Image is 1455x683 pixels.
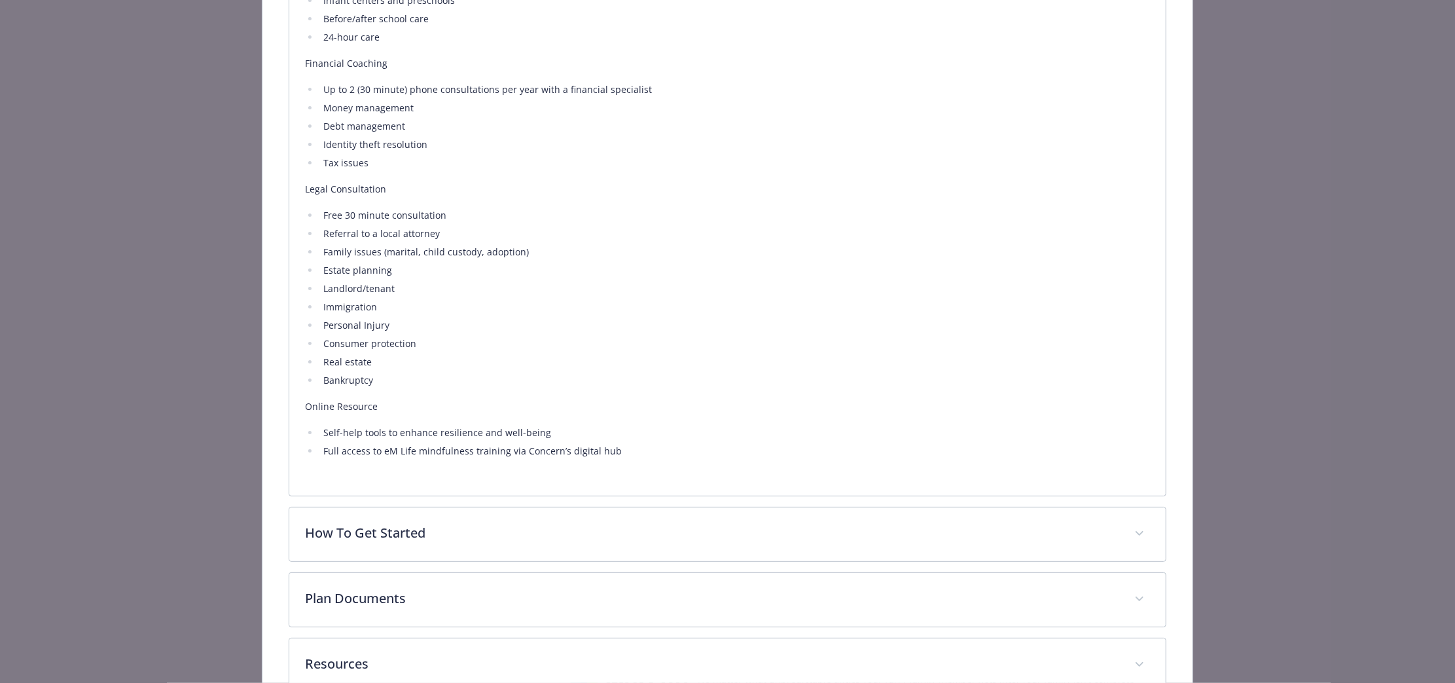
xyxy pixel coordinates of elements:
[319,336,1150,352] li: Consumer protection
[289,508,1166,561] div: How To Get Started
[319,244,1150,260] li: Family issues (marital, child custody, adoption)
[319,11,1150,27] li: Before/after school care
[319,299,1150,315] li: Immigration
[319,281,1150,297] li: Landlord/tenant
[319,354,1150,370] li: Real estate
[305,181,1150,197] p: Legal Consultation
[319,29,1150,45] li: 24-hour care
[289,573,1166,627] div: Plan Documents
[305,654,1119,674] p: Resources
[305,589,1119,608] p: Plan Documents
[319,82,1150,98] li: Up to 2 (30 minute) phone consultations per year with a financial specialist
[305,399,1150,415] p: Online Resource
[319,137,1150,153] li: Identity theft resolution
[319,263,1150,278] li: Estate planning
[319,425,1150,441] li: Self-help tools to enhance resilience and well-being
[319,155,1150,171] li: Tax issues
[319,100,1150,116] li: Money management
[319,373,1150,388] li: Bankruptcy
[305,523,1119,543] p: How To Get Started
[319,208,1150,223] li: Free 30 minute consultation
[319,119,1150,134] li: Debt management
[319,443,1150,459] li: Full access to eM Life mindfulness training via Concern’s digital hub
[305,56,1150,71] p: Financial Coaching
[319,318,1150,333] li: Personal Injury
[319,226,1150,242] li: Referral to a local attorney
